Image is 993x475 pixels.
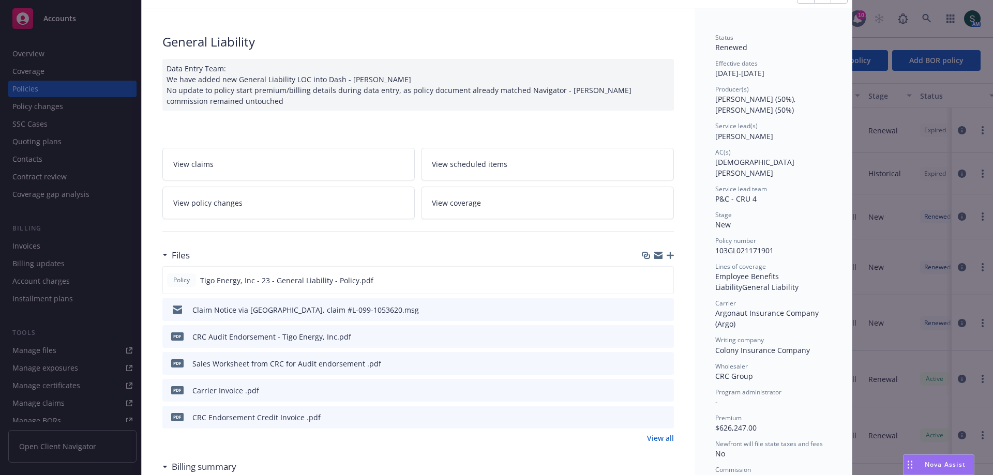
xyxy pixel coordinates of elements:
button: download file [644,385,652,396]
span: Nova Assist [925,460,966,469]
span: Carrier [715,299,736,308]
span: $626,247.00 [715,423,757,433]
button: preview file [660,412,670,423]
span: Employee Benefits Liability [715,271,781,292]
span: View policy changes [173,197,243,208]
div: General Liability [162,33,674,51]
div: Billing summary [162,460,236,473]
button: preview file [660,385,670,396]
div: Files [162,249,190,262]
button: preview file [660,275,669,286]
button: preview file [660,358,670,369]
span: Wholesaler [715,362,748,371]
span: P&C - CRU 4 [715,194,757,204]
span: Stage [715,210,732,219]
span: Service lead(s) [715,121,758,130]
span: Premium [715,413,742,422]
div: [DATE] - [DATE] [715,59,831,79]
span: [PERSON_NAME] [715,131,773,141]
span: [DEMOGRAPHIC_DATA][PERSON_NAME] [715,157,794,178]
h3: Files [172,249,190,262]
button: download file [644,358,652,369]
span: pdf [171,359,184,367]
span: Producer(s) [715,85,749,94]
a: View policy changes [162,187,415,219]
span: pdf [171,386,184,394]
span: [PERSON_NAME] (50%), [PERSON_NAME] (50%) [715,94,798,115]
span: pdf [171,332,184,340]
button: download file [644,304,652,315]
span: Tigo Energy, Inc - 23 - General Liability - Policy.pdf [200,275,373,286]
button: download file [643,275,652,286]
span: View scheduled items [432,159,507,170]
button: preview file [660,331,670,342]
span: New [715,220,731,229]
span: Argonaut Insurance Company (Argo) [715,308,821,329]
button: download file [644,412,652,423]
a: View claims [162,148,415,180]
a: View coverage [421,187,674,219]
span: - [715,397,718,407]
button: download file [644,331,652,342]
div: Claim Notice via [GEOGRAPHIC_DATA], claim #L-099-1053620.msg [192,304,419,315]
span: CRC Group [715,371,753,381]
span: Policy [171,275,192,285]
a: View scheduled items [421,148,674,180]
span: Commission [715,465,751,474]
h3: Billing summary [172,460,236,473]
span: Service lead team [715,185,767,193]
span: Writing company [715,335,764,344]
div: CRC Endorsement Credit Invoice .pdf [192,412,321,423]
span: AC(s) [715,148,731,157]
div: Drag to move [904,455,916,474]
span: No [715,449,725,458]
div: CRC Audit Endorsement - Tigo Energy, Inc.pdf [192,331,351,342]
span: Policy number [715,236,756,245]
span: Newfront will file state taxes and fees [715,439,823,448]
div: Carrier Invoice .pdf [192,385,259,396]
span: Status [715,33,733,42]
span: Program administrator [715,388,781,396]
span: Effective dates [715,59,758,68]
span: Colony Insurance Company [715,345,810,355]
span: View coverage [432,197,481,208]
span: General Liability [742,282,799,292]
span: View claims [173,159,214,170]
span: Lines of coverage [715,262,766,271]
button: preview file [660,304,670,315]
a: View all [647,433,674,443]
span: 103GL021171901 [715,246,774,255]
button: Nova Assist [903,454,974,475]
span: pdf [171,413,184,421]
span: Renewed [715,42,747,52]
div: Data Entry Team: We have added new General Liability LOC into Dash - [PERSON_NAME] No update to p... [162,59,674,111]
div: Sales Worksheet from CRC for Audit endorsement .pdf [192,358,381,369]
